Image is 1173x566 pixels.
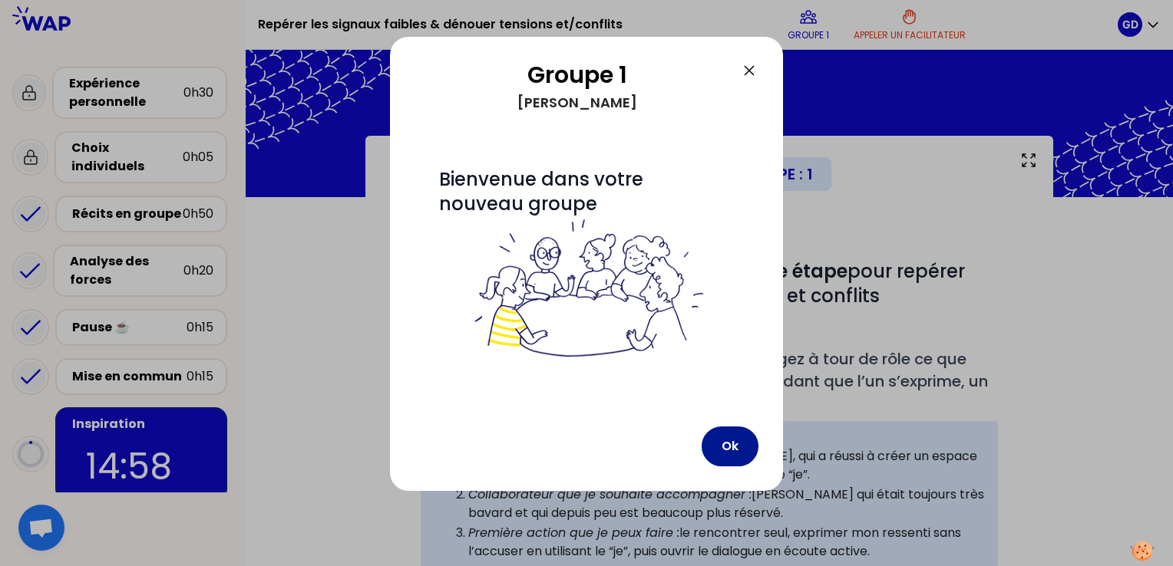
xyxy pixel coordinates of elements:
h2: Groupe 1 [415,61,740,89]
img: filesOfInstructions%2Fbienvenue%20dans%20votre%20groupe%20-%20petit.png [466,216,707,362]
span: Bienvenue dans votre nouveau groupe [439,166,734,362]
button: Ok [702,426,758,466]
div: [PERSON_NAME] [415,89,740,117]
